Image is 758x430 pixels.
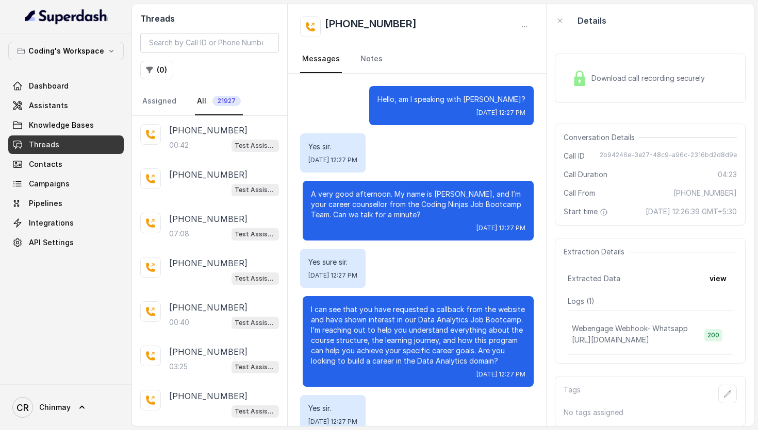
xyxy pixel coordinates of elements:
a: Notes [358,45,385,73]
nav: Tabs [300,45,534,73]
span: [DATE] 12:27 PM [476,109,525,117]
button: view [703,269,733,288]
a: Messages [300,45,342,73]
span: Call From [564,188,595,198]
a: Contacts [8,155,124,174]
p: A very good afternoon. My name is [PERSON_NAME], and I’m your career counsellor from the Coding N... [311,189,525,220]
button: (0) [140,61,173,79]
p: Logs ( 1 ) [568,296,733,306]
img: light.svg [25,8,108,25]
button: Coding's Workspace [8,42,124,60]
h2: [PHONE_NUMBER] [325,16,417,37]
p: Coding's Workspace [28,45,104,57]
p: Test Assistant-3 [235,362,276,372]
p: [PHONE_NUMBER] [169,346,248,358]
p: Yes sir. [308,403,357,414]
p: 00:42 [169,140,189,150]
p: Test Assistant- 2 [235,229,276,239]
span: Extraction Details [564,247,629,257]
p: [PHONE_NUMBER] [169,213,248,225]
a: Assigned [140,88,178,115]
nav: Tabs [140,88,279,115]
p: 07:08 [169,229,189,239]
p: Webengage Webhook- Whatsapp [572,323,688,334]
p: No tags assigned [564,407,737,418]
span: [DATE] 12:27 PM [476,224,525,232]
span: Extracted Data [568,273,620,284]
span: [DATE] 12:27 PM [476,370,525,379]
p: Details [578,14,606,27]
span: Conversation Details [564,132,639,143]
a: Assistants [8,96,124,115]
p: [PHONE_NUMBER] [169,168,248,181]
p: Hello, am I speaking with [PERSON_NAME]? [377,94,525,105]
span: [URL][DOMAIN_NAME] [572,335,649,344]
span: Call Duration [564,169,607,180]
p: Tags [564,385,581,403]
span: [DATE] 12:27 PM [308,156,357,164]
p: 00:40 [169,317,189,328]
span: [DATE] 12:27 PM [308,271,357,280]
p: Yes sir. [308,142,357,152]
span: [DATE] 12:27 PM [308,418,357,426]
span: 21927 [212,96,241,106]
a: Chinmay [8,393,124,422]
p: Test Assistant-3 [235,185,276,195]
p: [PHONE_NUMBER] [169,390,248,402]
span: [DATE] 12:26:39 GMT+5:30 [646,207,737,217]
input: Search by Call ID or Phone Number [140,33,279,53]
a: Dashboard [8,77,124,95]
a: Pipelines [8,194,124,213]
p: [PHONE_NUMBER] [169,257,248,269]
p: Test Assistant-3 [235,273,276,284]
p: [PHONE_NUMBER] [169,301,248,314]
span: [PHONE_NUMBER] [673,188,737,198]
span: Download call recording securely [591,73,709,83]
span: 04:23 [718,169,737,180]
p: [PHONE_NUMBER] [169,124,248,136]
span: Start time [564,207,610,217]
p: Test Assistant-3 [235,318,276,328]
a: Campaigns [8,175,124,193]
h2: Threads [140,12,279,25]
p: Yes sure sir. [308,257,357,267]
a: Threads [8,135,124,154]
span: Call ID [564,151,585,161]
span: 200 [704,329,722,341]
a: All21927 [195,88,243,115]
img: Lock Icon [572,71,587,86]
span: 2b94246e-3e27-48c9-a96c-2316bd2d8d9e [600,151,737,161]
a: API Settings [8,233,124,252]
p: I can see that you have requested a callback from the website and have shown interest in our Data... [311,304,525,366]
a: Knowledge Bases [8,116,124,134]
p: 03:25 [169,362,188,372]
a: Integrations [8,214,124,232]
p: Test Assistant-3 [235,141,276,151]
p: Test Assistant-3 [235,406,276,417]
